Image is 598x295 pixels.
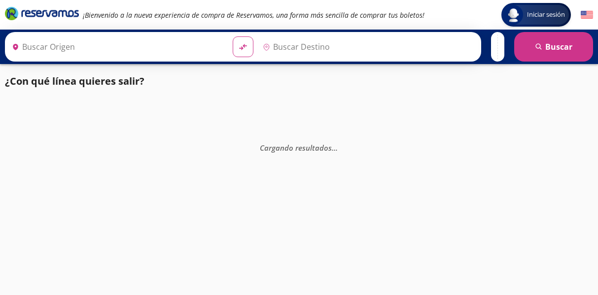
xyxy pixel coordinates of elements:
span: Iniciar sesión [523,10,569,20]
em: ¡Bienvenido a la nueva experiencia de compra de Reservamos, una forma más sencilla de comprar tus... [83,10,424,20]
span: . [336,142,338,152]
p: ¿Con qué línea quieres salir? [5,74,144,89]
a: Brand Logo [5,6,79,24]
span: . [332,142,334,152]
button: Buscar [514,32,593,62]
em: Cargando resultados [260,142,338,152]
input: Buscar Origen [8,34,225,59]
button: English [581,9,593,21]
span: . [334,142,336,152]
i: Brand Logo [5,6,79,21]
input: Buscar Destino [259,34,476,59]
